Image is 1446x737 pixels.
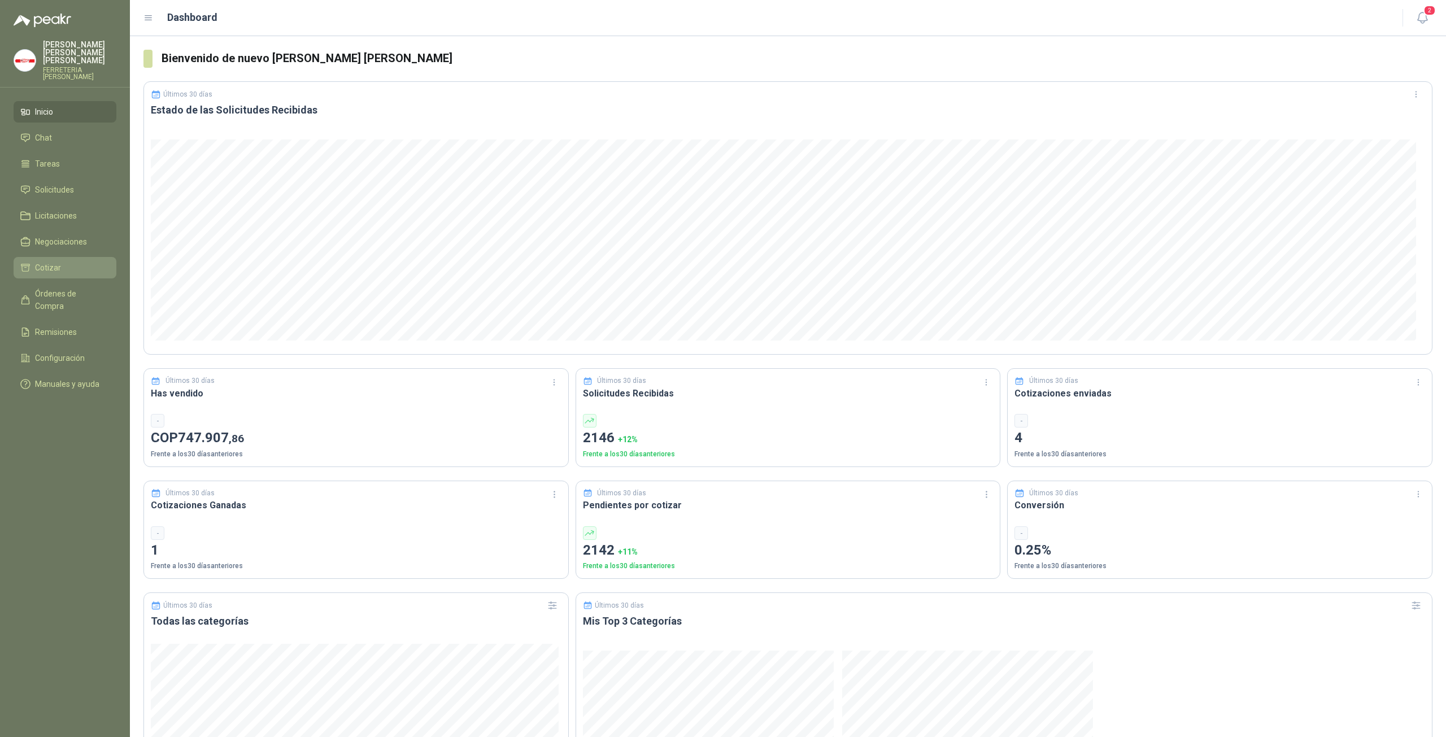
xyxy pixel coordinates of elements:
a: Negociaciones [14,231,116,252]
p: FERRETERIA [PERSON_NAME] [43,67,116,80]
a: Tareas [14,153,116,175]
p: Frente a los 30 días anteriores [151,449,561,460]
span: Negociaciones [35,236,87,248]
p: Frente a los 30 días anteriores [1014,561,1425,572]
span: Inicio [35,106,53,118]
a: Manuales y ayuda [14,373,116,395]
a: Licitaciones [14,205,116,226]
span: + 11 % [618,547,638,556]
button: 2 [1412,8,1432,28]
p: Frente a los 30 días anteriores [583,561,994,572]
h3: Conversión [1014,498,1425,512]
a: Inicio [14,101,116,123]
p: 1 [151,540,561,561]
div: - [151,526,164,540]
p: Frente a los 30 días anteriores [151,561,561,572]
p: Últimos 30 días [597,376,646,386]
img: Company Logo [14,50,36,71]
p: Últimos 30 días [595,601,644,609]
p: 4 [1014,428,1425,449]
h3: Pendientes por cotizar [583,498,994,512]
p: Últimos 30 días [163,601,212,609]
span: Cotizar [35,261,61,274]
span: 747.907 [178,430,244,446]
h3: Solicitudes Recibidas [583,386,994,400]
span: + 12 % [618,435,638,444]
h3: Cotizaciones Ganadas [151,498,561,512]
h3: Todas las categorías [151,614,561,628]
span: Manuales y ayuda [35,378,99,390]
p: COP [151,428,561,449]
p: Últimos 30 días [165,376,215,386]
span: 2 [1423,5,1436,16]
h3: Mis Top 3 Categorías [583,614,1425,628]
p: 2146 [583,428,994,449]
p: Últimos 30 días [163,90,212,98]
span: Remisiones [35,326,77,338]
span: Configuración [35,352,85,364]
a: Solicitudes [14,179,116,200]
span: ,86 [229,432,244,445]
span: Tareas [35,158,60,170]
span: Chat [35,132,52,144]
img: Logo peakr [14,14,71,27]
p: 0.25% [1014,540,1425,561]
a: Chat [14,127,116,149]
h3: Bienvenido de nuevo [PERSON_NAME] [PERSON_NAME] [162,50,1432,67]
p: Frente a los 30 días anteriores [1014,449,1425,460]
div: - [1014,526,1028,540]
div: - [151,414,164,428]
h3: Has vendido [151,386,561,400]
h3: Cotizaciones enviadas [1014,386,1425,400]
p: [PERSON_NAME] [PERSON_NAME] [PERSON_NAME] [43,41,116,64]
p: Últimos 30 días [597,488,646,499]
h1: Dashboard [167,10,217,25]
a: Órdenes de Compra [14,283,116,317]
p: Últimos 30 días [1029,488,1078,499]
p: Últimos 30 días [1029,376,1078,386]
a: Configuración [14,347,116,369]
p: Últimos 30 días [165,488,215,499]
p: 2142 [583,540,994,561]
p: Frente a los 30 días anteriores [583,449,994,460]
div: - [1014,414,1028,428]
h3: Estado de las Solicitudes Recibidas [151,103,1425,117]
span: Licitaciones [35,210,77,222]
span: Órdenes de Compra [35,287,106,312]
span: Solicitudes [35,184,74,196]
a: Cotizar [14,257,116,278]
a: Remisiones [14,321,116,343]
